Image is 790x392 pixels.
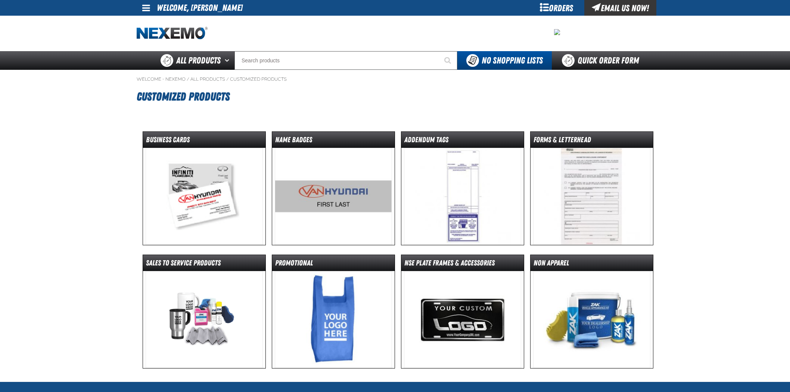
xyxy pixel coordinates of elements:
[554,29,560,35] img: 792e258ba9f2e0418e18c59e573ab877.png
[272,255,395,368] a: Promotional
[531,135,653,148] dt: Forms & Letterhead
[146,271,263,368] img: Sales to Service Products
[137,76,653,82] nav: Breadcrumbs
[401,255,524,368] a: nse Plate Frames & Accessories
[137,27,208,40] img: Nexemo logo
[222,51,234,70] button: Open All Products pages
[533,271,651,368] img: Non Apparel
[146,148,263,245] img: Business Cards
[137,76,186,82] a: Welcome - Nexemo
[234,51,457,70] input: Search
[404,271,522,368] img: nse Plate Frames & Accessories
[552,51,653,70] a: Quick Order Form
[404,148,522,245] img: Addendum Tags
[187,76,189,82] span: /
[190,76,225,82] a: All Products
[230,76,287,82] a: Customized Products
[401,135,524,148] dt: Addendum Tags
[143,258,265,271] dt: Sales to Service Products
[137,27,208,40] a: Home
[272,258,395,271] dt: Promotional
[439,51,457,70] button: Start Searching
[143,135,265,148] dt: Business Cards
[275,148,392,245] img: Name Badges
[482,55,543,66] span: No Shopping Lists
[401,258,524,271] dt: nse Plate Frames & Accessories
[530,255,653,368] a: Non Apparel
[457,51,552,70] button: You do not have available Shopping Lists. Open to Create a New List
[176,54,221,67] span: All Products
[226,76,229,82] span: /
[137,87,653,107] h1: Customized Products
[272,131,395,245] a: Name Badges
[143,255,266,368] a: Sales to Service Products
[530,131,653,245] a: Forms & Letterhead
[272,135,395,148] dt: Name Badges
[143,131,266,245] a: Business Cards
[275,271,392,368] img: Promotional
[531,258,653,271] dt: Non Apparel
[401,131,524,245] a: Addendum Tags
[533,148,651,245] img: Forms & Letterhead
